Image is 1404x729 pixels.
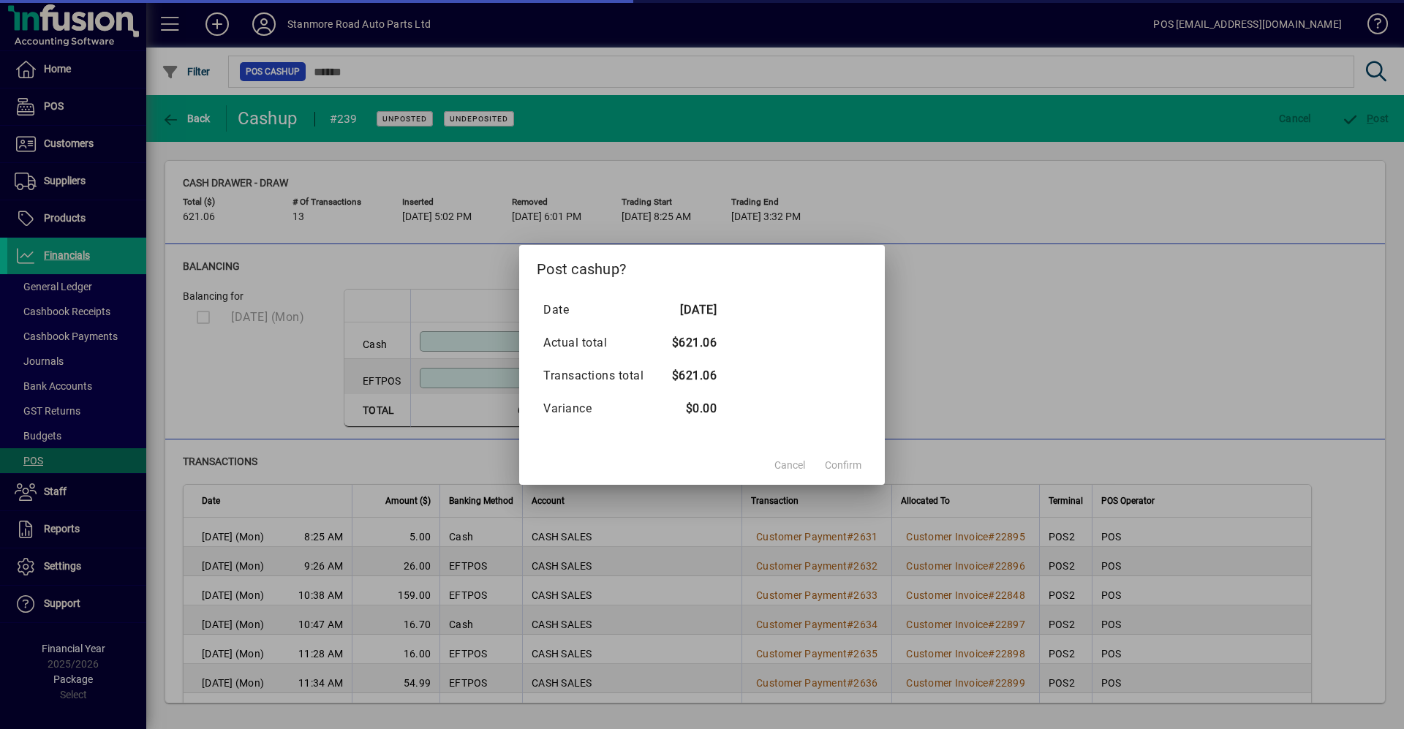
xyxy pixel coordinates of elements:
td: $0.00 [658,393,717,426]
td: $621.06 [658,360,717,393]
td: Transactions total [543,360,658,393]
td: Variance [543,393,658,426]
td: Date [543,294,658,327]
h2: Post cashup? [519,245,885,287]
td: [DATE] [658,294,717,327]
td: $621.06 [658,327,717,360]
td: Actual total [543,327,658,360]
